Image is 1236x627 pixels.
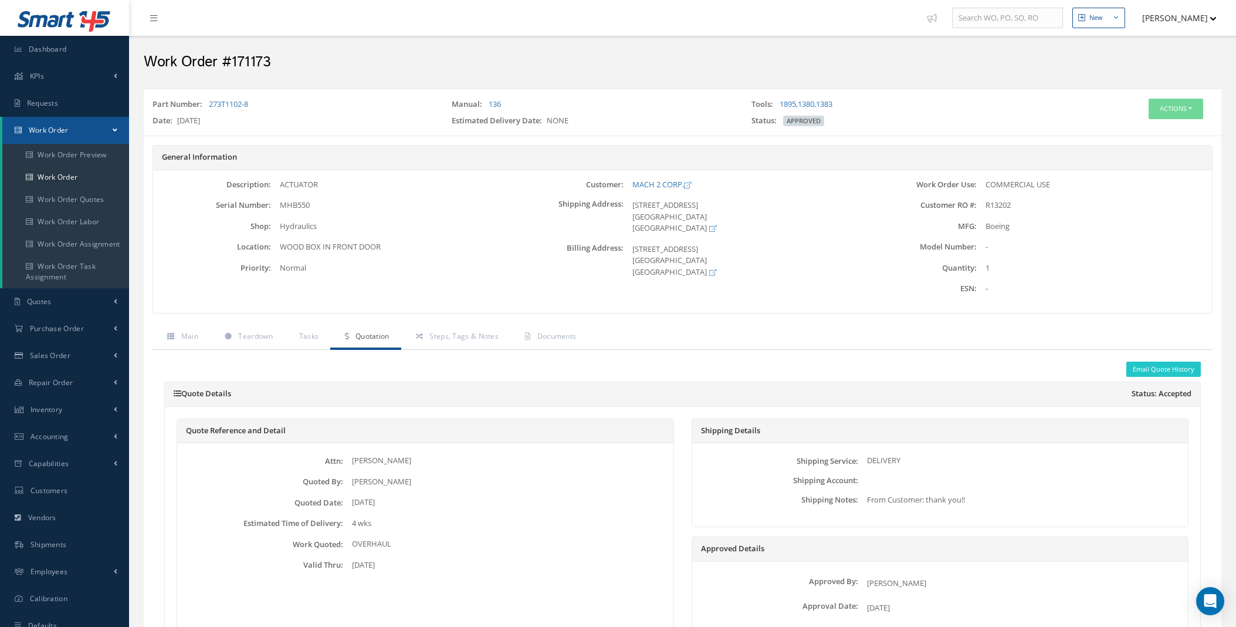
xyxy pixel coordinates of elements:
[343,538,670,550] div: OVERHAUL
[343,518,670,530] div: 4 wks
[867,578,926,588] span: [PERSON_NAME]
[452,115,547,127] label: Estimated Delivery Date:
[29,459,69,468] span: Capabilities
[977,283,1212,295] div: -
[29,44,67,54] span: Dashboard
[153,264,271,272] label: Priority:
[1196,587,1224,615] div: Open Intercom Messenger
[537,331,577,341] span: Documents
[343,455,670,467] div: [PERSON_NAME]
[701,544,1180,554] h5: Approved Details
[1149,99,1203,119] button: Actions
[1132,389,1191,399] span: Status: Accepted
[859,180,977,189] label: Work Order Use:
[153,99,207,110] label: Part Number:
[2,233,129,255] a: Work Order Assignment
[624,244,859,278] div: [STREET_ADDRESS] [GEOGRAPHIC_DATA] [GEOGRAPHIC_DATA]
[2,188,129,211] a: Work Order Quotes
[181,331,198,341] span: Main
[271,262,506,274] div: Normal
[31,432,69,441] span: Accounting
[180,477,343,486] label: Quoted By:
[695,577,858,586] label: Approved By:
[695,495,858,504] label: Shipping Notes:
[859,201,977,210] label: Customer RO #:
[701,426,1180,436] h5: Shipping Details
[27,296,52,306] span: Quotes
[299,331,319,341] span: Tasks
[977,179,1212,191] div: COMMERCIAL USE
[429,331,499,341] span: Steps, Tags & Notes
[180,540,343,549] label: Work Quoted:
[271,179,506,191] div: ACTUATOR
[1131,6,1217,29] button: [PERSON_NAME]
[180,519,343,528] label: Estimated Time of Delivery:
[153,201,271,210] label: Serial Number:
[506,180,624,189] label: Customer:
[153,115,177,127] label: Date:
[1089,13,1103,23] div: New
[2,255,129,288] a: Work Order Task Assignment
[153,325,210,350] a: Main
[510,325,588,350] a: Documents
[695,476,858,485] label: Shipping Account:
[30,350,70,360] span: Sales Order
[624,200,859,234] div: [STREET_ADDRESS] [GEOGRAPHIC_DATA] [GEOGRAPHIC_DATA]
[27,98,58,108] span: Requests
[798,99,816,109] a: 1380,
[2,117,129,144] a: Work Order
[30,71,44,81] span: KPIs
[867,494,965,505] span: From Customer: thank you!!
[162,153,1203,162] h5: General Information
[780,99,798,109] a: 1895,
[343,497,670,508] div: [DATE]
[29,125,69,135] span: Work Order
[783,116,824,126] span: APPROVED
[695,457,858,466] label: Shipping Service:
[2,211,129,233] a: Work Order Labor
[271,221,506,232] div: Hydraulics
[31,540,67,550] span: Shipments
[867,455,900,466] span: DELIVERY
[271,241,506,253] div: WOOD BOX IN FRONT DOOR
[280,200,310,210] span: MHB550
[29,377,73,387] span: Repair Order
[489,99,501,109] a: 136
[153,222,271,231] label: Shop:
[977,241,1212,253] div: -
[209,99,248,109] a: 273T1102-8
[986,200,1011,210] span: R13202
[751,99,778,110] label: Tools:
[2,166,129,188] a: Work Order
[401,325,510,350] a: Steps, Tags & Notes
[28,513,56,522] span: Vendors
[180,498,343,507] label: Quoted Date:
[180,561,343,569] label: Valid Thru:
[506,200,624,234] label: Shipping Address:
[977,262,1212,274] div: 1
[186,426,665,436] h5: Quote Reference and Detail
[1126,362,1201,377] button: Email Quote History
[31,404,63,414] span: Inventory
[285,325,331,350] a: Tasks
[330,325,401,350] a: Quotation
[816,99,832,109] a: 1383
[859,222,977,231] label: MFG:
[867,602,890,613] span: [DATE]
[859,264,977,272] label: Quantity:
[210,325,285,350] a: Teardown
[859,284,977,293] label: ESN:
[859,242,977,251] label: Model Number:
[695,602,858,611] label: Approval Date:
[31,567,68,577] span: Employees
[952,8,1063,29] input: Search WO, PO, SO, RO
[30,323,84,333] span: Purchase Order
[751,115,781,127] label: Status:
[180,457,343,466] label: Attn:
[1072,8,1125,28] button: New
[632,179,691,190] a: MACH 2 CORP.
[2,144,129,166] a: Work Order Preview
[144,115,443,132] div: [DATE]
[153,242,271,251] label: Location:
[355,331,390,341] span: Quotation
